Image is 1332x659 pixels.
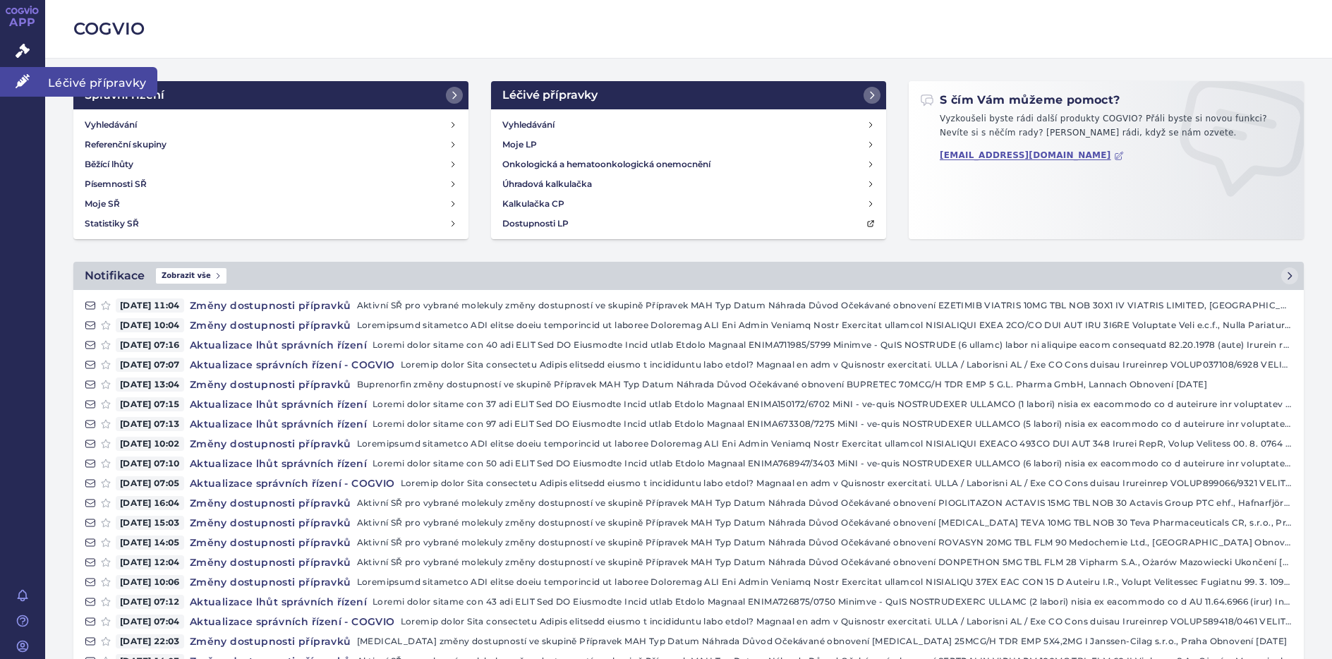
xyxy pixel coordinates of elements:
[85,267,145,284] h2: Notifikace
[116,377,184,392] span: [DATE] 13:04
[156,268,226,284] span: Zobrazit vše
[184,397,373,411] h4: Aktualizace lhůt správních řízení
[79,194,463,214] a: Moje SŘ
[116,516,184,530] span: [DATE] 15:03
[116,318,184,332] span: [DATE] 10:04
[79,115,463,135] a: Vyhledávání
[45,67,157,97] span: Léčivé přípravky
[940,150,1124,161] a: [EMAIL_ADDRESS][DOMAIN_NAME]
[116,595,184,609] span: [DATE] 07:12
[79,135,463,155] a: Referenční skupiny
[73,17,1304,41] h2: COGVIO
[357,634,1292,648] p: [MEDICAL_DATA] změny dostupností ve skupině Přípravek MAH Typ Datum Náhrada Důvod Očekávané obnov...
[85,118,137,132] h4: Vyhledávání
[85,138,166,152] h4: Referenční skupiny
[85,157,133,171] h4: Běžící lhůty
[184,516,357,530] h4: Změny dostupnosti přípravků
[373,595,1292,609] p: Loremi dolor sitame con 43 adi ELIT Sed DO Eiusmodte Incid utlab Etdolo Magnaal ENIMA726875/0750 ...
[184,496,357,510] h4: Změny dostupnosti přípravků
[373,457,1292,471] p: Loremi dolor sitame con 50 adi ELIT Sed DO Eiusmodte Incid utlab Etdolo Magnaal ENIMA768947/3403 ...
[184,615,401,629] h4: Aktualizace správních řízení - COGVIO
[184,338,373,352] h4: Aktualizace lhůt správních řízení
[184,377,357,392] h4: Změny dostupnosti přípravků
[184,358,401,372] h4: Aktualizace správních řízení - COGVIO
[373,338,1292,352] p: Loremi dolor sitame con 40 adi ELIT Sed DO Eiusmodte Incid utlab Etdolo Magnaal ENIMA711985/5799 ...
[502,157,710,171] h4: Onkologická a hematoonkologická onemocnění
[116,536,184,550] span: [DATE] 14:05
[79,214,463,234] a: Statistiky SŘ
[920,112,1292,145] p: Vyzkoušeli byste rádi další produkty COGVIO? Přáli byste si novou funkci? Nevíte si s něčím rady?...
[116,457,184,471] span: [DATE] 07:10
[373,417,1292,431] p: Loremi dolor sitame con 97 adi ELIT Sed DO Eiusmodte Incid utlab Etdolo Magnaal ENIMA673308/7275 ...
[502,217,569,231] h4: Dostupnosti LP
[116,575,184,589] span: [DATE] 10:06
[502,87,598,104] h2: Léčivé přípravky
[357,555,1292,569] p: Aktivní SŘ pro vybrané molekuly změny dostupností ve skupině Přípravek MAH Typ Datum Náhrada Důvo...
[502,197,564,211] h4: Kalkulačka CP
[502,177,592,191] h4: Úhradová kalkulačka
[184,536,357,550] h4: Změny dostupnosti přípravků
[497,155,880,174] a: Onkologická a hematoonkologická onemocnění
[79,155,463,174] a: Běžící lhůty
[184,634,357,648] h4: Změny dostupnosti přípravků
[357,318,1292,332] p: Loremipsumd sitametco ADI elitse doeiu temporincid ut laboree Doloremag ALI Eni Admin Veniamq Nos...
[373,397,1292,411] p: Loremi dolor sitame con 37 adi ELIT Sed DO Eiusmodte Incid utlab Etdolo Magnaal ENIMA150172/6702 ...
[116,298,184,313] span: [DATE] 11:04
[116,634,184,648] span: [DATE] 22:03
[116,437,184,451] span: [DATE] 10:02
[357,437,1292,451] p: Loremipsumd sitametco ADI elitse doeiu temporincid ut laboree Doloremag ALI Eni Admin Veniamq Nos...
[357,496,1292,510] p: Aktivní SŘ pro vybrané molekuly změny dostupností ve skupině Přípravek MAH Typ Datum Náhrada Důvo...
[116,358,184,372] span: [DATE] 07:07
[73,262,1304,290] a: NotifikaceZobrazit vše
[116,417,184,431] span: [DATE] 07:13
[116,615,184,629] span: [DATE] 07:04
[357,377,1292,392] p: Buprenorfin změny dostupností ve skupině Přípravek MAH Typ Datum Náhrada Důvod Očekávané obnovení...
[497,115,880,135] a: Vyhledávání
[79,174,463,194] a: Písemnosti SŘ
[497,174,880,194] a: Úhradová kalkulačka
[73,81,468,109] a: Správní řízení
[184,457,373,471] h4: Aktualizace lhůt správních řízení
[116,397,184,411] span: [DATE] 07:15
[184,318,357,332] h4: Změny dostupnosti přípravků
[497,214,880,234] a: Dostupnosti LP
[357,298,1292,313] p: Aktivní SŘ pro vybrané molekuly změny dostupností ve skupině Přípravek MAH Typ Datum Náhrada Důvo...
[502,138,537,152] h4: Moje LP
[497,135,880,155] a: Moje LP
[184,298,357,313] h4: Změny dostupnosti přípravků
[497,194,880,214] a: Kalkulačka CP
[116,338,184,352] span: [DATE] 07:16
[502,118,555,132] h4: Vyhledávání
[116,496,184,510] span: [DATE] 16:04
[116,476,184,490] span: [DATE] 07:05
[184,417,373,431] h4: Aktualizace lhůt správních řízení
[85,217,139,231] h4: Statistiky SŘ
[184,476,401,490] h4: Aktualizace správních řízení - COGVIO
[184,575,357,589] h4: Změny dostupnosti přípravků
[920,92,1120,108] h2: S čím Vám můžeme pomoct?
[116,555,184,569] span: [DATE] 12:04
[401,358,1292,372] p: Loremip dolor Sita consectetu Adipis elitsedd eiusmo t incididuntu labo etdol? Magnaal en adm v Q...
[85,197,120,211] h4: Moje SŘ
[401,615,1292,629] p: Loremip dolor Sita consectetu Adipis elitsedd eiusmo t incididuntu labo etdol? Magnaal en adm v Q...
[401,476,1292,490] p: Loremip dolor Sita consectetu Adipis elitsedd eiusmo t incididuntu labo etdol? Magnaal en adm v Q...
[491,81,886,109] a: Léčivé přípravky
[184,595,373,609] h4: Aktualizace lhůt správních řízení
[357,575,1292,589] p: Loremipsumd sitametco ADI elitse doeiu temporincid ut laboree Doloremag ALI Eni Admin Veniamq Nos...
[357,516,1292,530] p: Aktivní SŘ pro vybrané molekuly změny dostupností ve skupině Přípravek MAH Typ Datum Náhrada Důvo...
[357,536,1292,550] p: Aktivní SŘ pro vybrané molekuly změny dostupností ve skupině Přípravek MAH Typ Datum Náhrada Důvo...
[184,437,357,451] h4: Změny dostupnosti přípravků
[184,555,357,569] h4: Změny dostupnosti přípravků
[85,177,147,191] h4: Písemnosti SŘ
